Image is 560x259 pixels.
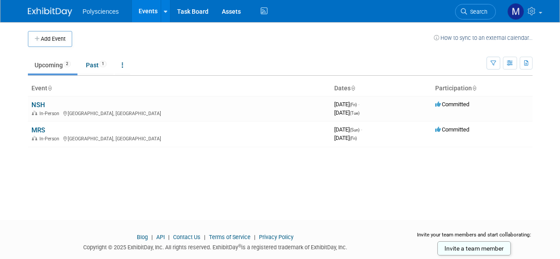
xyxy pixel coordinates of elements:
[28,81,331,96] th: Event
[350,128,359,132] span: (Sun)
[432,81,533,96] th: Participation
[435,126,469,133] span: Committed
[31,126,45,134] a: MRS
[252,234,258,240] span: |
[137,234,148,240] a: Blog
[472,85,476,92] a: Sort by Participation Type
[28,8,72,16] img: ExhibitDay
[350,102,357,107] span: (Fri)
[99,61,107,67] span: 1
[259,234,294,240] a: Privacy Policy
[79,57,113,73] a: Past1
[83,8,119,15] span: Polysciences
[173,234,201,240] a: Contact Us
[437,241,511,255] a: Invite a team member
[47,85,52,92] a: Sort by Event Name
[435,101,469,108] span: Committed
[358,101,359,108] span: -
[32,111,37,115] img: In-Person Event
[39,111,62,116] span: In-Person
[149,234,155,240] span: |
[416,231,533,244] div: Invite your team members and start collaborating:
[238,244,241,248] sup: ®
[334,109,359,116] span: [DATE]
[32,136,37,140] img: In-Person Event
[467,8,487,15] span: Search
[507,3,524,20] img: Marketing Polysciences
[39,136,62,142] span: In-Person
[31,109,327,116] div: [GEOGRAPHIC_DATA], [GEOGRAPHIC_DATA]
[350,111,359,116] span: (Tue)
[63,61,71,67] span: 2
[156,234,165,240] a: API
[350,136,357,141] span: (Fri)
[334,126,362,133] span: [DATE]
[331,81,432,96] th: Dates
[31,101,45,109] a: NSH
[334,135,357,141] span: [DATE]
[361,126,362,133] span: -
[166,234,172,240] span: |
[209,234,251,240] a: Terms of Service
[434,35,533,41] a: How to sync to an external calendar...
[28,31,72,47] button: Add Event
[202,234,208,240] span: |
[28,241,403,251] div: Copyright © 2025 ExhibitDay, Inc. All rights reserved. ExhibitDay is a registered trademark of Ex...
[28,57,77,73] a: Upcoming2
[31,135,327,142] div: [GEOGRAPHIC_DATA], [GEOGRAPHIC_DATA]
[455,4,496,19] a: Search
[334,101,359,108] span: [DATE]
[351,85,355,92] a: Sort by Start Date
